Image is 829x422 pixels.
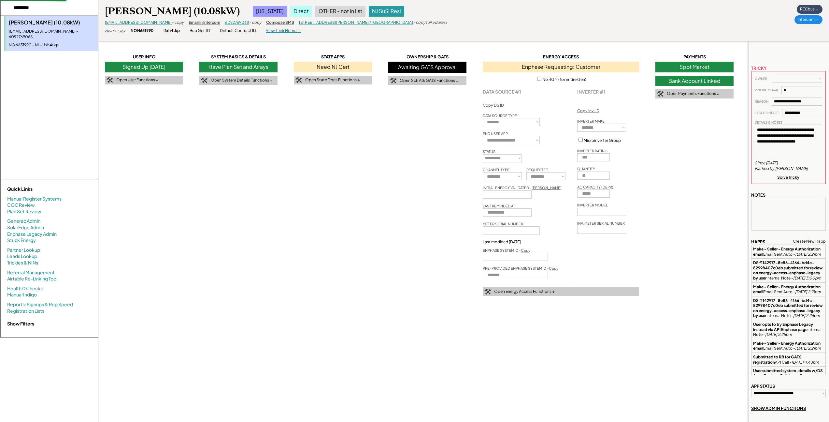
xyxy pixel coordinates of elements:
div: DATA SOURCE TYPE [483,113,517,118]
img: tool-icon.png [107,77,113,83]
div: REQUESTEE [526,167,548,172]
div: DETAILS & NOTES [755,120,782,125]
div: Copy DS ID [483,103,504,108]
a: [EMAIL_ADDRESS][DOMAIN_NAME] [105,20,172,25]
div: LAST REMINDED AT [483,203,515,208]
strong: DATA SOURCE #1 [483,89,521,95]
strong: Submitted to RB for GATS registration [753,354,802,365]
div: Default Contract ID [220,28,256,34]
div: Marked by [PERSON_NAME] [755,166,808,172]
strong: User submitted system-details w/DS App: Enphase Enlighten; Type: Enphase; Channel: API; Inv.Make:... [753,368,823,388]
div: END USER APP [483,131,508,136]
div: Spot Market [655,62,734,72]
div: OTHER - not in list [315,6,365,16]
a: COC Review [7,202,35,208]
div: Open State Docs Functions ↓ [305,77,360,83]
em: [DATE] 2:25pm [765,332,792,337]
div: NON631990 - NJ - ifxh4tkp [9,42,94,48]
div: Enphase Requesting: Customer [483,62,639,72]
div: Have Plan Set and Arrays [199,62,278,72]
div: METER SERIAL NUMBER [483,221,523,226]
em: [DATE] 3:00pm [793,276,821,280]
div: AC CAPACITY (DEPR) [577,185,613,189]
div: Email in Intercom [189,20,220,25]
div: Signed Up [DATE] [105,62,183,72]
div: QUANTITY [577,166,595,171]
div: Internal Note - [753,260,824,280]
div: [US_STATE] [253,6,287,16]
div: View Their Home → [266,28,301,34]
a: 6092769068 [225,20,249,25]
div: Email Sent Auto - [753,284,824,294]
strong: Make - Seller - Energy Authorization email [753,247,821,257]
div: Copy Inv. ID [577,108,599,114]
div: TRICKY [751,65,767,71]
div: - copy full address [413,20,447,25]
div: INITIAL ENERGY VALIDATED - [483,185,562,190]
div: INVERTER MODEL [577,203,608,207]
div: - copy [172,20,184,25]
u: [PERSON_NAME] [532,186,562,190]
a: Manual Register Systems [7,196,62,202]
div: Open Payments Functions ↓ [667,91,719,97]
a: Generac Admin [7,218,40,224]
label: Microinverter Group [584,138,621,143]
div: SHOW ADMIN FUNCTIONS [751,405,806,411]
em: [DATE] 4:43pm [792,360,819,365]
div: NJ SuSI Resi [369,6,404,16]
div: Last modified [DATE] [483,239,521,245]
div: INVERTER MAKE [577,119,605,124]
div: Since [DATE] [755,160,778,166]
div: [EMAIL_ADDRESS][DOMAIN_NAME] - 6092769068 [9,29,94,40]
div: OWNER [755,77,769,81]
strong: DS f1142917-8e86-4166-bd4c-82998407c0eb submitted for review on energy-access-enphase-legacy by user [753,298,823,318]
em: [DATE] 2:21pm [795,289,821,294]
div: PRE-PROVIDED ENPHASE SYSTEM ID - [483,266,558,271]
div: USER INFO [105,54,183,60]
div: Internal Note - [753,322,824,337]
em: [DATE] 2:26pm [793,313,820,318]
strong: Make - Seller - Energy Authorization email [753,341,821,351]
a: Plan Set Review [7,208,41,215]
a: SolarEdge Admin [7,224,44,231]
div: CHANNEL TYPE [483,167,509,172]
div: Create New Happ [793,239,826,244]
div: Open System Details Functions ↓ [211,78,272,83]
div: PRIORITY (1-4) [755,88,778,92]
div: Solve Tricky [777,175,800,180]
div: HAPPS [751,239,765,245]
img: tool-icon.png [657,91,664,97]
strong: Make - Seller - Energy Authorization email [753,284,821,294]
div: click to copy: [105,29,126,33]
em: [DATE] 2:21pm [795,252,821,257]
a: Enphase Legacy Admin [7,231,57,237]
div: Internal Note - [753,368,824,388]
div: Direct [290,6,312,16]
div: STATUS [483,149,495,154]
div: Bank Account Linked [655,76,734,86]
div: API Call - [753,354,824,365]
strong: Show Filters [7,321,34,326]
div: Quick Links [7,186,72,192]
div: OWNERSHIP & GATS [388,54,466,60]
div: [PERSON_NAME] (10.08kW) [105,5,240,18]
div: NOTES [751,192,765,198]
div: Intercom → [794,15,822,24]
div: ENPHASE SYSTEM ID - [483,248,530,253]
u: Copy [549,266,558,270]
div: Internal Note - [753,298,824,318]
div: Open Sch A & GATS Functions ↓ [400,78,458,83]
div: Bub Gen ID [190,28,210,34]
div: Awaiting GATS Approval [388,62,466,73]
div: Email Sent Auto - [753,341,824,351]
div: LAST CONTACT [755,111,779,115]
strong: DS f1142917-8e86-4166-bd4c-82998407c0eb submitted for review on energy-access-enphase-legacy by user [753,260,823,280]
img: tool-icon.png [295,77,302,83]
div: - copy [249,20,261,25]
a: Leads Lookup [7,253,37,260]
div: Compose SMS [266,20,294,25]
div: ENERGY ACCESS [483,54,639,60]
div: Open User Functions ↓ [116,77,158,83]
div: INV. METER SERIAL NUMBER [577,221,625,226]
a: Referral Management [7,269,55,276]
